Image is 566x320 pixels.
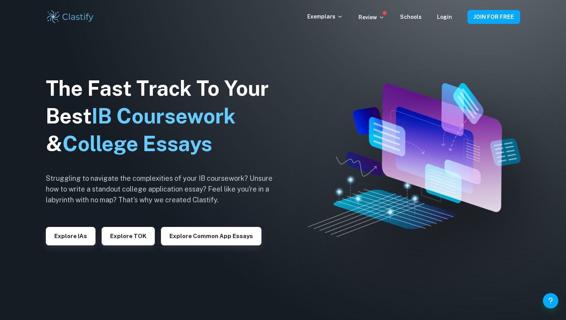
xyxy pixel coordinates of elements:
img: Clastify logo [46,9,95,25]
a: Login [437,14,452,20]
a: Schools [400,14,422,20]
span: College Essays [62,132,212,156]
a: Explore Common App essays [161,232,261,239]
button: JOIN FOR FREE [467,10,520,24]
button: Explore Common App essays [161,227,261,245]
p: Review [358,13,385,22]
h1: The Fast Track To Your Best & [46,75,285,158]
a: Explore TOK [102,232,155,239]
a: Explore IAs [46,232,95,239]
img: Clastify hero [308,83,521,237]
span: IB Coursework [92,104,236,128]
button: Explore TOK [102,227,155,245]
h6: Struggling to navigate the complexities of your IB coursework? Unsure how to write a standout col... [46,173,285,205]
button: Help and Feedback [543,293,558,308]
p: Exemplars [307,12,343,21]
button: Explore IAs [46,227,95,245]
